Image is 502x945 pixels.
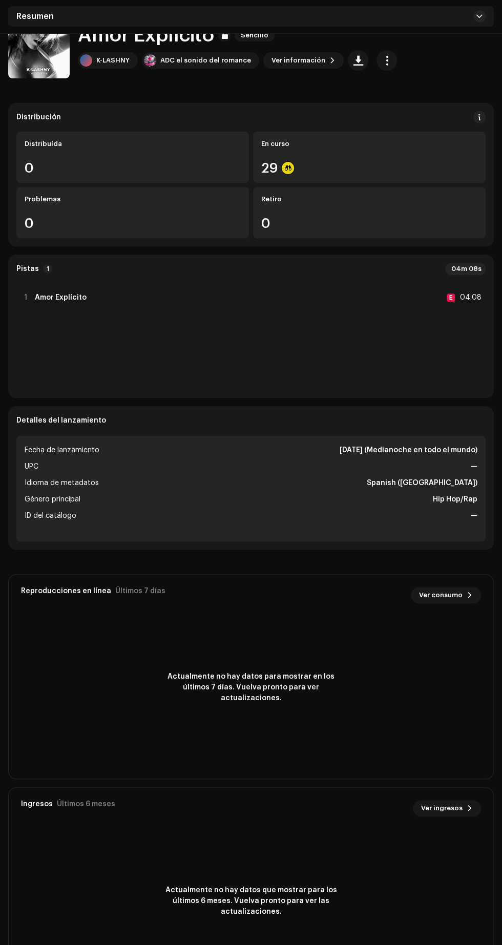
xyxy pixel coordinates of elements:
div: ADC el sonido del romance [160,56,251,65]
div: Distribuída [25,140,241,148]
div: Distribución [16,113,61,121]
div: K-LASHNY [96,56,130,65]
strong: — [471,510,477,522]
img: 90b3ce88-250a-4c36-8eb2-6cecc9db19a5 [8,17,70,78]
div: Problemas [25,195,241,203]
span: Actualmente no hay datos que mostrar para los últimos 6 meses. Vuelva pronto para ver las actuali... [159,885,343,917]
div: Últimos 6 meses [57,800,115,808]
div: Retiro [261,195,477,203]
strong: Amor Explícito [35,293,87,302]
span: Ver consumo [419,585,463,605]
strong: Detalles del lanzamiento [16,416,106,425]
button: Ver información [263,52,344,69]
span: Sencillo [235,29,275,41]
p-badge: 1 [43,264,52,274]
button: Ver consumo [411,587,481,603]
strong: — [471,460,477,473]
span: Ver ingresos [421,798,463,818]
strong: [DATE] (Medianoche en todo el mundo) [340,444,477,456]
span: ID del catálogo [25,510,76,522]
strong: Hip Hop/Rap [433,493,477,506]
div: Reproducciones en línea [21,587,111,595]
h1: Amor Explícito [78,25,214,46]
span: Género principal [25,493,80,506]
span: Ver información [271,50,325,71]
div: Ingresos [21,800,53,808]
span: Idioma de metadatos [25,477,99,489]
div: 04:08 [459,291,482,304]
div: 04m 08s [445,263,486,275]
span: Actualmente no hay datos para mostrar en los últimos 7 días. Vuelva pronto para ver actualizaciones. [159,671,343,704]
div: En curso [261,140,477,148]
strong: Pistas [16,265,39,273]
span: Fecha de lanzamiento [25,444,99,456]
button: Ver ingresos [413,800,481,816]
span: Resumen [16,12,54,20]
div: Últimos 7 días [115,587,165,595]
span: UPC [25,460,38,473]
div: E [447,293,455,302]
strong: Spanish ([GEOGRAPHIC_DATA]) [367,477,477,489]
img: 914966bd-c87b-4565-b1e7-8773c9c8afe5 [144,54,156,67]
